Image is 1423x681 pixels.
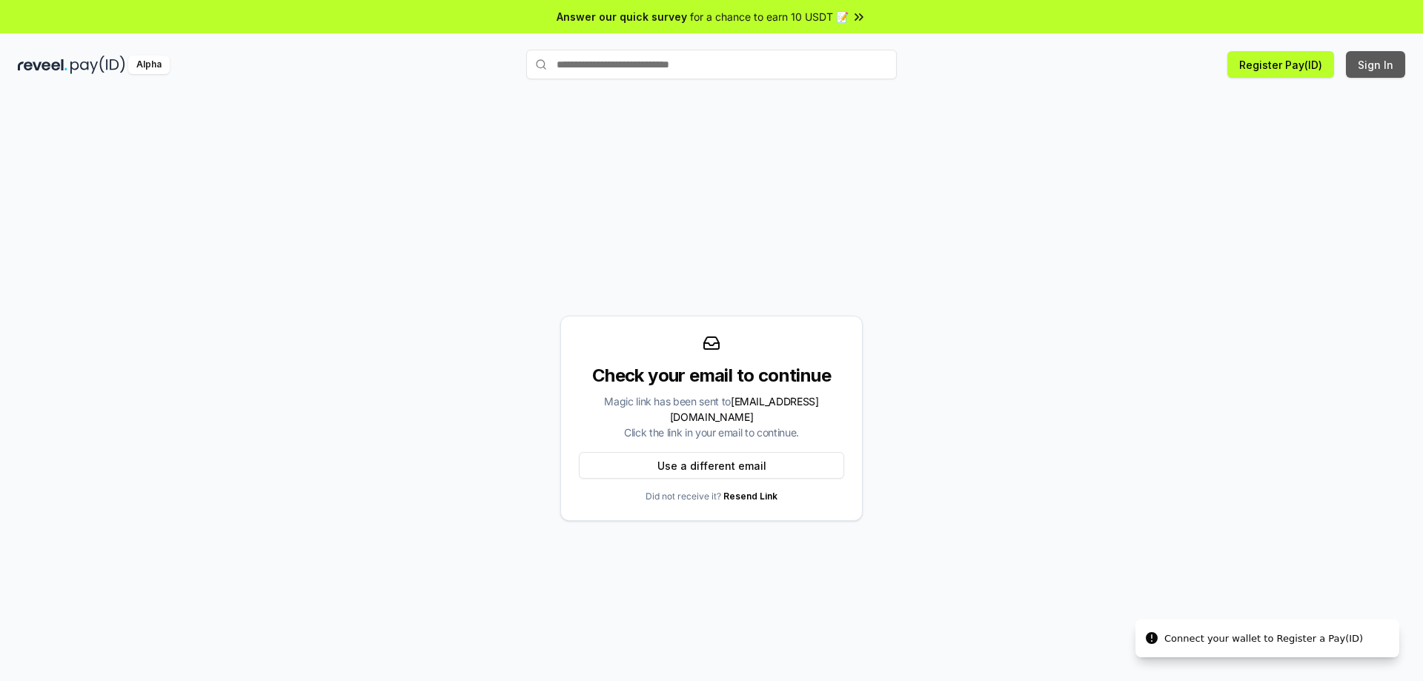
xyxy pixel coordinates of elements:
div: Connect your wallet to Register a Pay(ID) [1164,631,1363,646]
div: Alpha [128,56,170,74]
button: Use a different email [579,452,844,479]
button: Register Pay(ID) [1227,51,1334,78]
a: Resend Link [723,491,777,502]
img: reveel_dark [18,56,67,74]
span: Answer our quick survey [557,9,687,24]
div: Check your email to continue [579,364,844,388]
div: Magic link has been sent to Click the link in your email to continue. [579,393,844,440]
img: pay_id [70,56,125,74]
button: Sign In [1346,51,1405,78]
p: Did not receive it? [646,491,777,502]
span: for a chance to earn 10 USDT 📝 [690,9,849,24]
span: [EMAIL_ADDRESS][DOMAIN_NAME] [670,395,819,423]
